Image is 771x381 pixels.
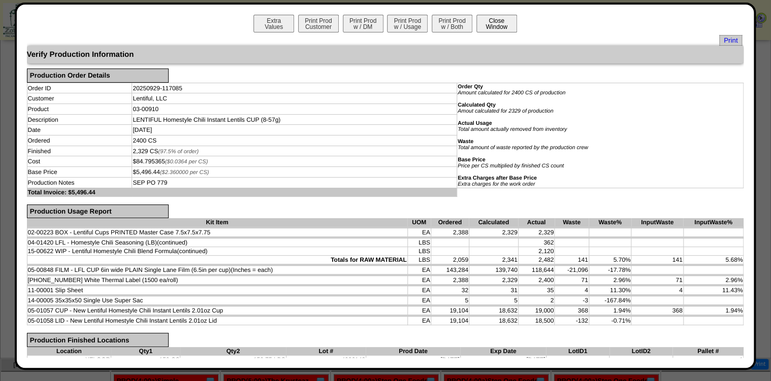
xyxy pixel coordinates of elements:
[518,238,555,247] td: 362
[27,333,169,347] div: Production Finished Locations
[475,23,518,30] a: CloseWindow
[343,15,383,32] button: Print Prodw / DM
[27,156,132,167] td: Cost
[407,228,431,237] td: EA
[132,93,457,104] td: Lentiful, LLC
[458,126,567,132] i: Total amount actually removed from inventory
[177,248,207,255] span: (continued)
[431,276,469,285] td: 2,388
[609,347,673,356] th: LotID2
[589,256,631,264] td: 5.70%
[407,266,431,274] td: EA
[546,347,609,356] th: LotID1
[555,276,589,285] td: 71
[27,266,407,274] td: 05-00848 FILM - LFL CUP 6in wide PLAIN Single Lane Film (6.5in per cup)(Inches = each)
[132,83,457,93] td: 20250929-117085
[589,286,631,295] td: 11.30%
[431,266,469,274] td: 143,284
[407,238,431,247] td: LBS
[432,15,472,32] button: Print Prodw / Both
[407,286,431,295] td: EA
[458,163,564,169] i: Price per CS multiplied by finished CS count
[589,218,631,227] th: Waste%
[431,228,469,237] td: 2,388
[366,347,460,356] th: Prod Date
[518,317,555,325] td: 18,500
[555,256,589,264] td: 141
[407,218,431,227] th: UOM
[458,175,537,181] b: Extra Charges after Base Price
[469,317,518,325] td: 18,632
[27,146,132,156] td: Finished
[132,156,457,167] td: $84.795365
[469,276,518,285] td: 2,329
[719,35,742,46] a: Print
[431,317,469,325] td: 19,104
[469,256,518,264] td: 2,341
[518,218,555,227] th: Actual
[407,256,431,264] td: LBS
[132,104,457,115] td: 03-00910
[132,177,457,188] td: SEP PO 779
[469,228,518,237] td: 2,329
[518,306,555,315] td: 19,000
[683,286,744,295] td: 11.43%
[27,247,407,256] td: 15-00622 WIP - Lentiful Homestyle Chili Blend Formula
[27,218,407,227] th: Kit Item
[27,46,744,63] div: Verify Production Information
[683,306,744,315] td: 1.94%
[407,317,431,325] td: EA
[469,306,518,315] td: 18,632
[469,296,518,305] td: 5
[458,145,588,151] i: Total amount of waste reported by the production crew
[27,296,407,305] td: 14-00005 35x35x50 Single Use Super Sac
[431,256,469,264] td: 2,059
[458,84,483,90] b: Order Qty
[458,181,535,187] i: Extra charges for the work order
[27,276,407,285] td: [PHONE_NUMBER] White Thermal Label (1500 ea/roll)
[366,355,460,364] td: [DATE]
[165,159,208,165] span: ($0.0364 per CS)
[132,125,457,135] td: [DATE]
[27,347,111,356] th: Location
[27,228,407,237] td: 02-00223 BOX - Lentiful Cups PRINTED Master Case 7.5x7.5x7.75
[27,256,407,264] td: Totals for RAW MATERIAL
[27,306,407,315] td: 05-01057 CUP - New Lentiful Homestyle Chili Instant Lentils 2.01oz Cup
[157,239,187,246] span: (continued)
[518,256,555,264] td: 2,482
[132,167,457,178] td: $5,496.44
[555,317,589,325] td: -132
[27,238,407,247] td: 04-01420 LFL - Homestyle Chili Seasoning (LB)
[27,68,169,83] div: Production Order Details
[518,296,555,305] td: 2
[555,286,589,295] td: 4
[407,276,431,285] td: EA
[672,355,743,364] td: 1
[180,355,286,364] td: 150.75 LBS
[518,276,555,285] td: 2,400
[469,218,518,227] th: Calculated
[298,15,339,32] button: Print ProdCustomer
[111,355,180,364] td: 150 CS
[672,347,743,356] th: Pallet #
[555,306,589,315] td: 368
[180,347,286,356] th: Qty2
[683,276,744,285] td: 2.96%
[458,120,492,126] b: Actual Usage
[589,266,631,274] td: -17.78%
[27,188,457,196] td: Total Invoice: $5,496.44
[132,114,457,125] td: LENTIFUL Homestyle Chili Instant Lentils CUP (8-57g)
[407,306,431,315] td: EA
[27,167,132,178] td: Base Price
[27,135,132,146] td: Ordered
[631,286,683,295] td: 4
[458,108,553,114] i: Amout calculated for 2329 of production
[458,157,486,163] b: Base Price
[460,355,546,364] td: [DATE]
[407,247,431,256] td: LBS
[589,317,631,325] td: -0.71%
[111,347,180,356] th: Qty1
[27,125,132,135] td: Date
[458,138,473,145] b: Waste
